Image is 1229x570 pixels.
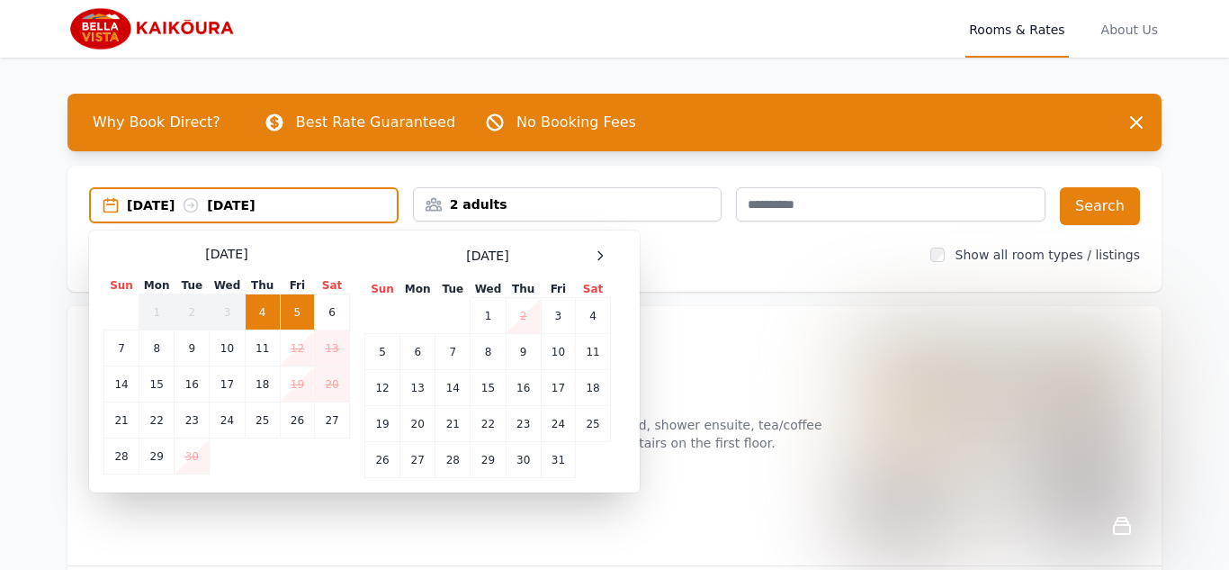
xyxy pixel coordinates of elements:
td: 15 [139,366,175,403]
td: 10 [210,330,245,366]
td: 23 [506,406,541,442]
td: 24 [541,406,575,442]
td: 22 [139,403,175,439]
td: 19 [280,366,314,403]
div: 2 adults [414,195,722,213]
td: 8 [471,334,506,370]
td: 16 [506,370,541,406]
td: 5 [365,334,400,370]
label: Show all room types / listings [955,248,1140,262]
th: Mon [400,281,435,298]
td: 12 [365,370,400,406]
td: 1 [471,298,506,334]
td: 30 [506,442,541,478]
th: Tue [435,281,471,298]
td: 4 [245,294,280,330]
td: 15 [471,370,506,406]
td: 21 [104,403,139,439]
td: 31 [541,442,575,478]
th: Fri [541,281,575,298]
td: 26 [365,442,400,478]
button: Search [1060,187,1140,225]
td: 25 [245,403,280,439]
td: 20 [315,366,350,403]
td: 10 [541,334,575,370]
td: 3 [541,298,575,334]
td: 8 [139,330,175,366]
td: 28 [435,442,471,478]
td: 16 [175,366,210,403]
td: 7 [104,330,139,366]
th: Thu [506,281,541,298]
span: Why Book Direct? [78,104,235,140]
td: 20 [400,406,435,442]
p: No Booking Fees [516,112,636,133]
td: 30 [175,439,210,475]
span: [DATE] [466,247,508,265]
th: Sat [315,277,350,294]
td: 29 [139,439,175,475]
th: Sun [104,277,139,294]
td: 28 [104,439,139,475]
td: 18 [245,366,280,403]
td: 27 [315,403,350,439]
td: 11 [245,330,280,366]
th: Tue [175,277,210,294]
td: 9 [175,330,210,366]
th: Wed [471,281,506,298]
td: 19 [365,406,400,442]
td: 3 [210,294,245,330]
td: 17 [541,370,575,406]
td: 21 [435,406,471,442]
td: 12 [280,330,314,366]
td: 27 [400,442,435,478]
div: [DATE] [DATE] [127,196,397,214]
td: 4 [576,298,611,334]
td: 9 [506,334,541,370]
td: 25 [576,406,611,442]
td: 17 [210,366,245,403]
td: 5 [280,294,314,330]
th: Thu [245,277,280,294]
td: 18 [576,370,611,406]
td: 11 [576,334,611,370]
td: 13 [400,370,435,406]
span: [DATE] [205,245,247,263]
td: 22 [471,406,506,442]
td: 6 [400,334,435,370]
td: 24 [210,403,245,439]
img: Bella Vista Kaikoura [67,7,240,50]
td: 7 [435,334,471,370]
th: Wed [210,277,245,294]
td: 2 [175,294,210,330]
th: Sat [576,281,611,298]
td: 14 [435,370,471,406]
td: 29 [471,442,506,478]
th: Mon [139,277,175,294]
th: Sun [365,281,400,298]
td: 13 [315,330,350,366]
td: 23 [175,403,210,439]
td: 14 [104,366,139,403]
td: 26 [280,403,314,439]
td: 2 [506,298,541,334]
td: 6 [315,294,350,330]
p: Best Rate Guaranteed [296,112,455,133]
td: 1 [139,294,175,330]
th: Fri [280,277,314,294]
